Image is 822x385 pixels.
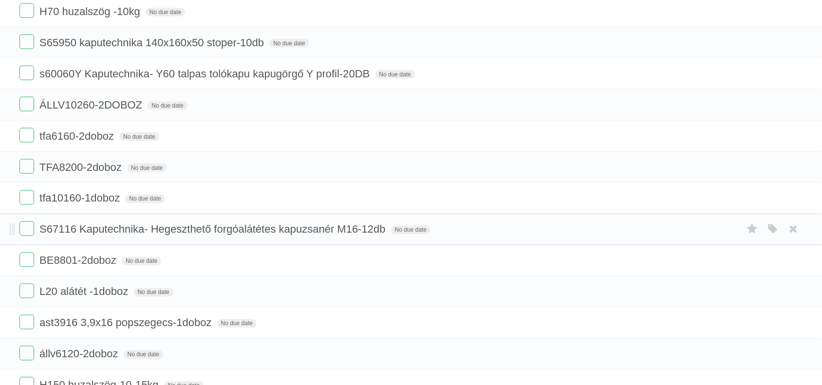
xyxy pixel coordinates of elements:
label: Done [19,35,34,49]
span: s60060Y Kaputechnika- Y60 talpas tolókapu kapugörgő Y profil-20DB [39,68,372,80]
span: No due date [124,350,163,359]
label: Done [19,97,34,111]
span: tfa6160-2doboz [39,130,116,142]
span: ast3916 3,9x16 popszegecs-1doboz [39,317,214,329]
span: No due date [134,288,173,297]
label: Done [19,346,34,361]
label: Done [19,190,34,205]
span: No due date [125,195,165,203]
label: Done [19,3,34,18]
span: ÁLLV10260-2DOBOZ [39,99,145,111]
label: Done [19,128,34,143]
label: Star task [743,221,762,238]
span: L20 alátét -1doboz [39,286,131,298]
label: Done [19,315,34,330]
label: Done [19,159,34,174]
span: tfa10160-1doboz [39,192,122,204]
label: Done [19,284,34,298]
span: No due date [146,8,185,17]
span: TFA8200-2doboz [39,161,124,173]
span: No due date [148,101,187,110]
span: S65950 kaputechnika 140x160x50 stoper-10db [39,37,266,49]
span: No due date [375,70,415,79]
span: No due date [122,257,161,266]
span: S67116 Kaputechnika- Hegeszthető forgóalátétes kapuzsanér M16-12db [39,223,388,236]
span: No due date [127,164,167,172]
label: Done [19,253,34,267]
span: No due date [391,226,430,235]
label: Done [19,66,34,80]
span: No due date [269,39,309,48]
span: No due date [217,319,257,328]
span: No due date [119,132,159,141]
span: H70 huzalszög -10kg [39,5,143,18]
label: Done [19,221,34,236]
span: állv6120-2doboz [39,348,120,360]
span: BE8801-2doboz [39,255,119,267]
